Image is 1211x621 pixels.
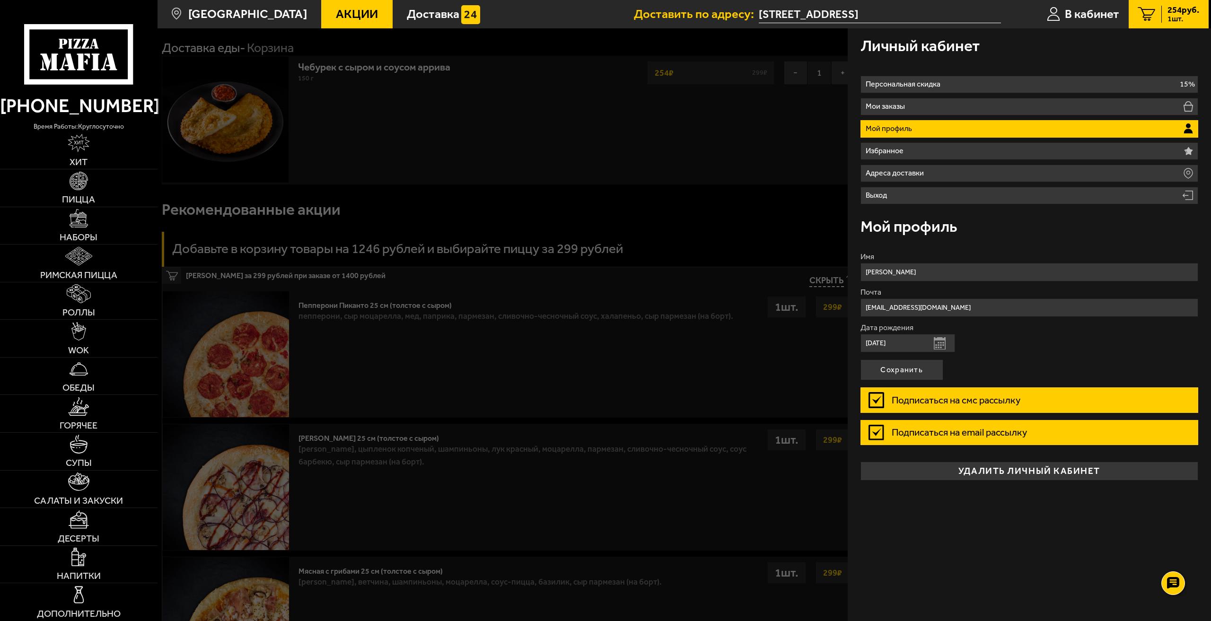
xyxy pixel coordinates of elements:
p: Мои заказы [866,103,908,110]
span: Дополнительно [37,609,121,619]
p: Избранное [866,147,907,155]
span: Доставить по адресу: [634,8,759,20]
span: Хит [70,157,88,167]
label: Подписаться на email рассылку [860,420,1199,445]
span: Пицца [62,195,95,204]
span: Обеды [62,383,95,393]
span: Салаты и закуски [34,496,123,506]
span: Горячее [60,421,97,430]
span: В кабинет [1065,8,1119,20]
label: Подписаться на смс рассылку [860,387,1199,412]
span: Напитки [57,571,101,581]
button: Открыть календарь [934,337,946,350]
span: Акции [336,8,378,20]
label: Имя [860,253,1199,261]
span: Супы [66,458,92,468]
input: Ваше имя [860,263,1199,281]
input: Ваш e-mail [860,298,1199,317]
button: Сохранить [860,359,943,380]
label: Почта [860,289,1199,296]
span: WOK [68,346,89,355]
p: Адреса доставки [866,169,927,177]
span: Доставка [407,8,459,20]
span: Роллы [62,308,95,317]
p: Мой профиль [866,125,915,132]
span: Римская пицца [40,271,117,280]
button: удалить личный кабинет [860,462,1199,481]
p: 15% [1180,80,1195,88]
h3: Личный кабинет [860,38,980,53]
span: 1 шт. [1167,15,1199,23]
span: Санкт-Петербург, Аэродромная улица, 5к1 [759,6,1001,23]
label: Дата рождения [860,324,1199,332]
span: 254 руб. [1167,6,1199,15]
p: Персональная скидка [866,80,944,88]
p: Выход [866,192,890,199]
span: Десерты [58,534,99,543]
input: Ваша дата рождения [860,334,955,352]
span: [GEOGRAPHIC_DATA] [188,8,307,20]
input: Ваш адрес доставки [759,6,1001,23]
span: Наборы [60,233,97,242]
img: 15daf4d41897b9f0e9f617042186c801.svg [461,5,480,24]
h3: Мой профиль [860,219,957,234]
